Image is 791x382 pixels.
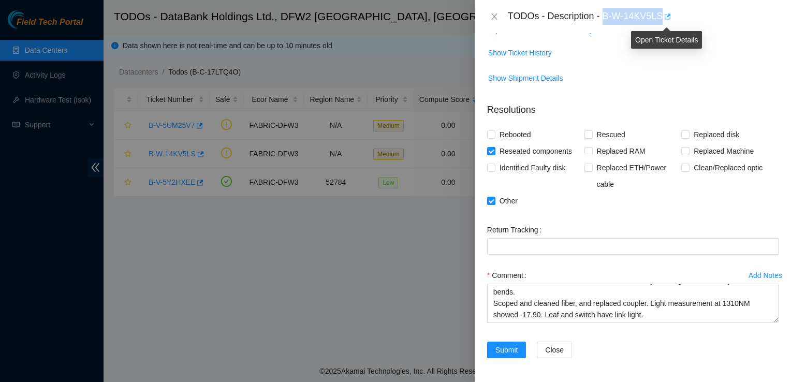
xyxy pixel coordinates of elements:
[690,159,767,176] span: Clean/Replaced optic
[488,70,564,86] button: Show Shipment Details
[495,344,518,356] span: Submit
[749,272,782,279] div: Add Notes
[593,126,629,143] span: Rescued
[487,12,502,22] button: Close
[487,95,779,117] p: Resolutions
[537,342,572,358] button: Close
[487,284,779,323] textarea: Comment
[487,267,531,284] label: Comment
[748,267,783,284] button: Add Notes
[495,159,570,176] span: Identified Faulty disk
[490,12,499,21] span: close
[593,159,682,193] span: Replaced ETH/Power cable
[487,222,546,238] label: Return Tracking
[495,193,522,209] span: Other
[690,143,758,159] span: Replaced Machine
[488,72,563,84] span: Show Shipment Details
[488,45,552,61] button: Show Ticket History
[495,143,576,159] span: Reseated components
[508,8,779,25] div: TODOs - Description - B-W-14KV5LS
[487,238,779,255] input: Return Tracking
[631,31,702,49] div: Open Ticket Details
[487,342,526,358] button: Submit
[545,344,564,356] span: Close
[593,143,650,159] span: Replaced RAM
[495,126,535,143] span: Rebooted
[488,47,552,58] span: Show Ticket History
[690,126,743,143] span: Replaced disk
